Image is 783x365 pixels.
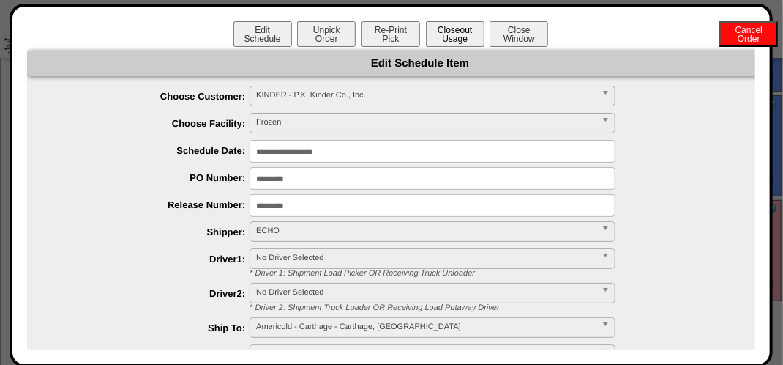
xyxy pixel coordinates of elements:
[56,145,250,156] label: Schedule Date:
[256,284,596,301] span: No Driver Selected
[256,345,596,363] span: Pallets
[256,114,596,131] span: Frozen
[56,91,250,102] label: Choose Customer:
[297,21,356,47] button: UnpickOrder
[56,322,250,333] label: Ship To:
[56,172,250,183] label: PO Number:
[719,21,778,47] button: CancelOrder
[56,118,250,129] label: Choose Facility:
[56,226,250,237] label: Shipper:
[56,199,250,210] label: Release Number:
[56,254,250,265] label: Driver1:
[233,21,292,47] button: EditSchedule
[56,288,250,299] label: Driver2:
[256,318,596,336] span: Americold - Carthage - Carthage, [GEOGRAPHIC_DATA]
[488,33,550,44] a: CloseWindow
[256,222,596,240] span: ECHO
[361,21,420,47] button: Re-PrintPick
[256,249,596,267] span: No Driver Selected
[256,86,596,104] span: KINDER - P.K, Kinder Co., Inc.
[426,21,484,47] button: CloseoutUsage
[490,21,548,47] button: CloseWindow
